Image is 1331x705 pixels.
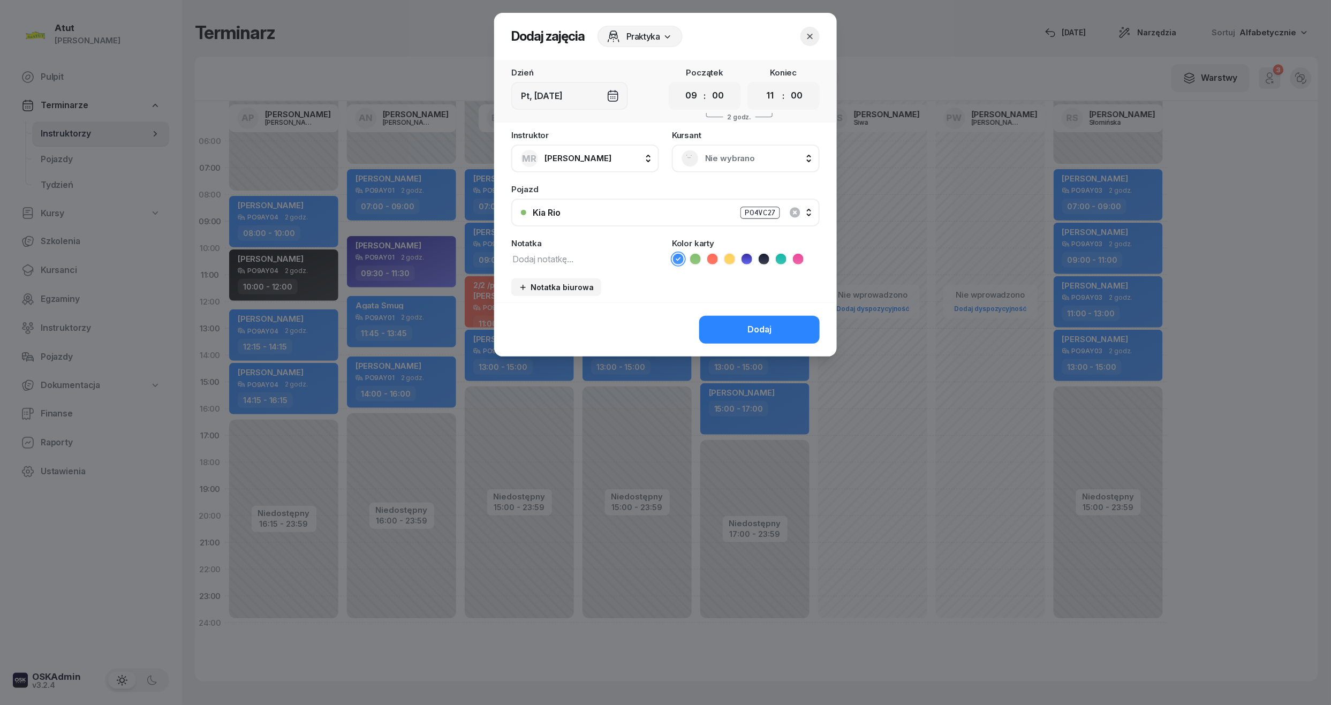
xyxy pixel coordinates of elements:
[533,208,561,217] div: Kia Rio
[699,316,820,344] button: Dodaj
[783,89,785,102] div: :
[544,153,611,163] span: [PERSON_NAME]
[511,145,659,172] button: MR[PERSON_NAME]
[523,154,537,163] span: MR
[626,30,660,43] span: Praktyka
[511,28,585,45] h2: Dodaj zajęcia
[519,283,594,292] div: Notatka biurowa
[747,323,772,337] div: Dodaj
[740,207,780,219] div: PO4VC27
[511,199,820,226] button: Kia RioPO4VC27
[704,89,706,102] div: :
[705,151,810,165] span: Nie wybrano
[511,278,601,296] button: Notatka biurowa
